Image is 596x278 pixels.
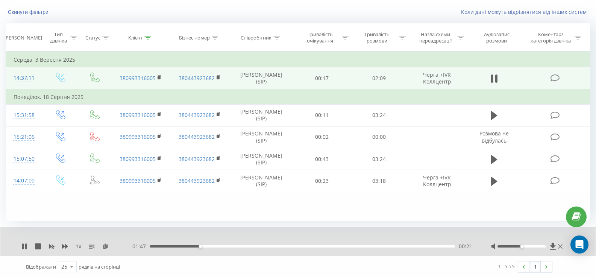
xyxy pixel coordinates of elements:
[229,104,293,126] td: [PERSON_NAME] (SIP)
[6,90,590,105] td: Понеділок, 18 Серпня 2025
[14,108,35,123] div: 15:31:58
[350,67,408,90] td: 02:09
[570,235,588,254] div: Open Intercom Messenger
[6,9,52,15] button: Скинути фільтри
[179,177,215,184] a: 380443923682
[350,148,408,170] td: 03:24
[120,133,156,140] a: 380993316005
[179,111,215,118] a: 380443923682
[357,31,397,44] div: Тривалість розмови
[76,243,81,250] span: 1 x
[120,111,156,118] a: 380993316005
[350,170,408,192] td: 03:18
[14,152,35,166] div: 15:07:50
[350,126,408,148] td: 00:00
[293,148,350,170] td: 00:43
[293,126,350,148] td: 00:02
[293,67,350,90] td: 00:17
[241,35,271,41] div: Співробітник
[229,170,293,192] td: [PERSON_NAME] (SIP)
[461,8,590,15] a: Коли дані можуть відрізнятися вiд інших систем
[473,31,520,44] div: Аудіозапис розмови
[14,173,35,188] div: 14:07:00
[407,67,467,90] td: Черга +IVR Коллцентр
[529,261,541,272] a: 1
[199,245,202,248] div: Accessibility label
[128,35,143,41] div: Клієнт
[79,263,120,270] span: рядків на сторінці
[120,177,156,184] a: 380993316005
[26,263,56,270] span: Відображати
[300,31,340,44] div: Тривалість очікування
[529,31,573,44] div: Коментар/категорія дзвінка
[520,245,523,248] div: Accessibility label
[459,243,472,250] span: 00:21
[85,35,100,41] div: Статус
[293,104,350,126] td: 00:11
[120,155,156,163] a: 380993316005
[14,71,35,85] div: 14:37:11
[350,104,408,126] td: 03:24
[415,31,455,44] div: Назва схеми переадресації
[498,263,514,270] div: 1 - 5 з 5
[179,133,215,140] a: 380443923682
[61,263,67,270] div: 25
[179,155,215,163] a: 380443923682
[229,67,293,90] td: [PERSON_NAME] (SIP)
[179,74,215,82] a: 380443923682
[229,126,293,148] td: [PERSON_NAME] (SIP)
[229,148,293,170] td: [PERSON_NAME] (SIP)
[4,35,42,41] div: [PERSON_NAME]
[14,130,35,144] div: 15:21:06
[479,130,509,144] span: Розмова не відбулась
[49,31,68,44] div: Тип дзвінка
[120,74,156,82] a: 380993316005
[293,170,350,192] td: 00:23
[6,52,590,67] td: Середа, 3 Вересня 2025
[179,35,210,41] div: Бізнес номер
[407,170,467,192] td: Черга +IVR Коллцентр
[130,243,150,250] span: - 01:47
